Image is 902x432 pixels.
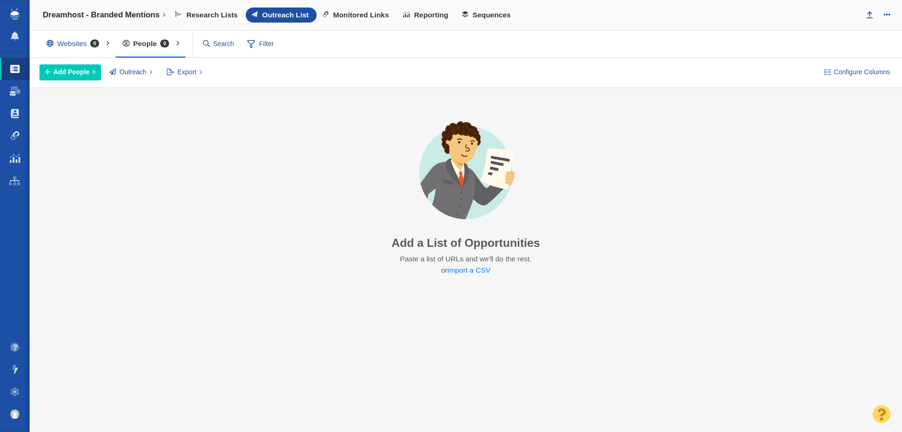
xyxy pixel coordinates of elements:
[246,8,317,23] a: Outreach List
[333,11,389,19] span: Monitored Links
[456,8,519,23] a: Sequences
[262,11,309,19] span: Outreach List
[242,35,280,53] span: Filter
[90,39,100,47] span: 0
[10,8,19,20] img: buzzstream_logo_iconsimple.png
[39,33,110,55] div: Websites
[397,8,456,23] a: Reporting
[178,67,196,77] span: Export
[392,236,540,250] h3: Add a List of Opportunities
[104,64,158,80] button: Outreach
[818,64,895,80] button: Configure Columns
[119,67,147,77] span: Outreach
[448,266,491,274] a: import a CSV
[414,11,448,19] span: Reporting
[43,10,160,20] h4: Dreamhost - Branded Mentions
[187,11,238,19] span: Research Lists
[169,8,246,23] a: Research Lists
[199,36,239,52] input: Search
[834,67,890,77] span: Configure Columns
[161,64,208,80] button: Export
[317,8,397,23] a: Monitored Links
[10,409,20,419] img: c9363fb76f5993e53bff3b340d5c230a
[54,67,90,77] span: Add People
[399,113,533,229] img: avatar-import-list.png
[473,11,511,19] span: Sequences
[399,253,532,276] p: Paste a list of URLs and we'll do the rest. or
[39,64,101,80] button: Add People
